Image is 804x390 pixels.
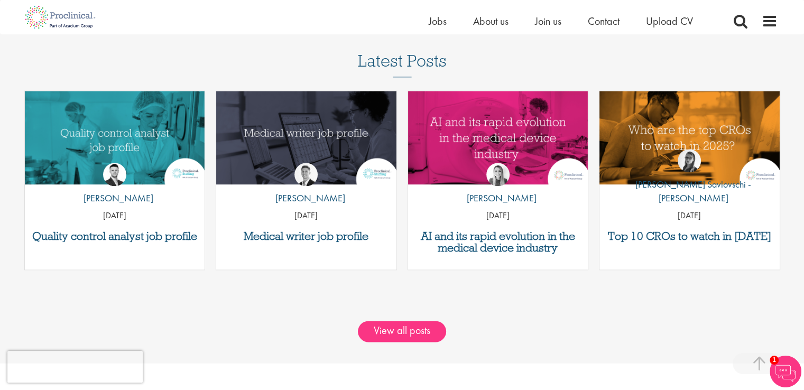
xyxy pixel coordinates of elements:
a: Join us [535,14,561,28]
img: Joshua Godden [103,163,126,186]
a: Top 10 CROs to watch in [DATE] [605,230,774,242]
p: [DATE] [408,210,588,222]
a: View all posts [358,321,446,342]
p: [DATE] [599,210,780,222]
a: Upload CV [646,14,693,28]
a: Link to a post [599,91,780,184]
p: [PERSON_NAME] Savlovschi - [PERSON_NAME] [599,178,780,205]
a: Medical writer job profile [221,230,391,242]
img: Hannah Burke [486,163,510,186]
a: Contact [588,14,620,28]
p: [DATE] [25,210,205,222]
a: Theodora Savlovschi - Wicks [PERSON_NAME] Savlovschi - [PERSON_NAME] [599,149,780,210]
img: George Watson [294,163,318,186]
a: Link to a post [408,91,588,184]
p: [PERSON_NAME] [459,191,537,205]
a: About us [473,14,509,28]
img: quality control analyst job profile [25,91,205,184]
p: [DATE] [216,210,396,222]
a: Joshua Godden [PERSON_NAME] [76,163,153,210]
a: Link to a post [25,91,205,184]
a: Quality control analyst job profile [30,230,200,242]
a: Hannah Burke [PERSON_NAME] [459,163,537,210]
img: Medical writer job profile [216,91,396,184]
h3: Latest Posts [358,52,447,77]
img: Chatbot [770,356,801,387]
a: AI and its rapid evolution in the medical device industry [413,230,583,254]
img: Top 10 CROs 2025 | Proclinical [599,91,780,184]
img: Theodora Savlovschi - Wicks [678,149,701,172]
a: Link to a post [216,91,396,184]
iframe: reCAPTCHA [7,351,143,383]
a: Jobs [429,14,447,28]
p: [PERSON_NAME] [267,191,345,205]
img: AI and Its Impact on the Medical Device Industry | Proclinical [408,91,588,184]
a: George Watson [PERSON_NAME] [267,163,345,210]
span: 1 [770,356,779,365]
p: [PERSON_NAME] [76,191,153,205]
